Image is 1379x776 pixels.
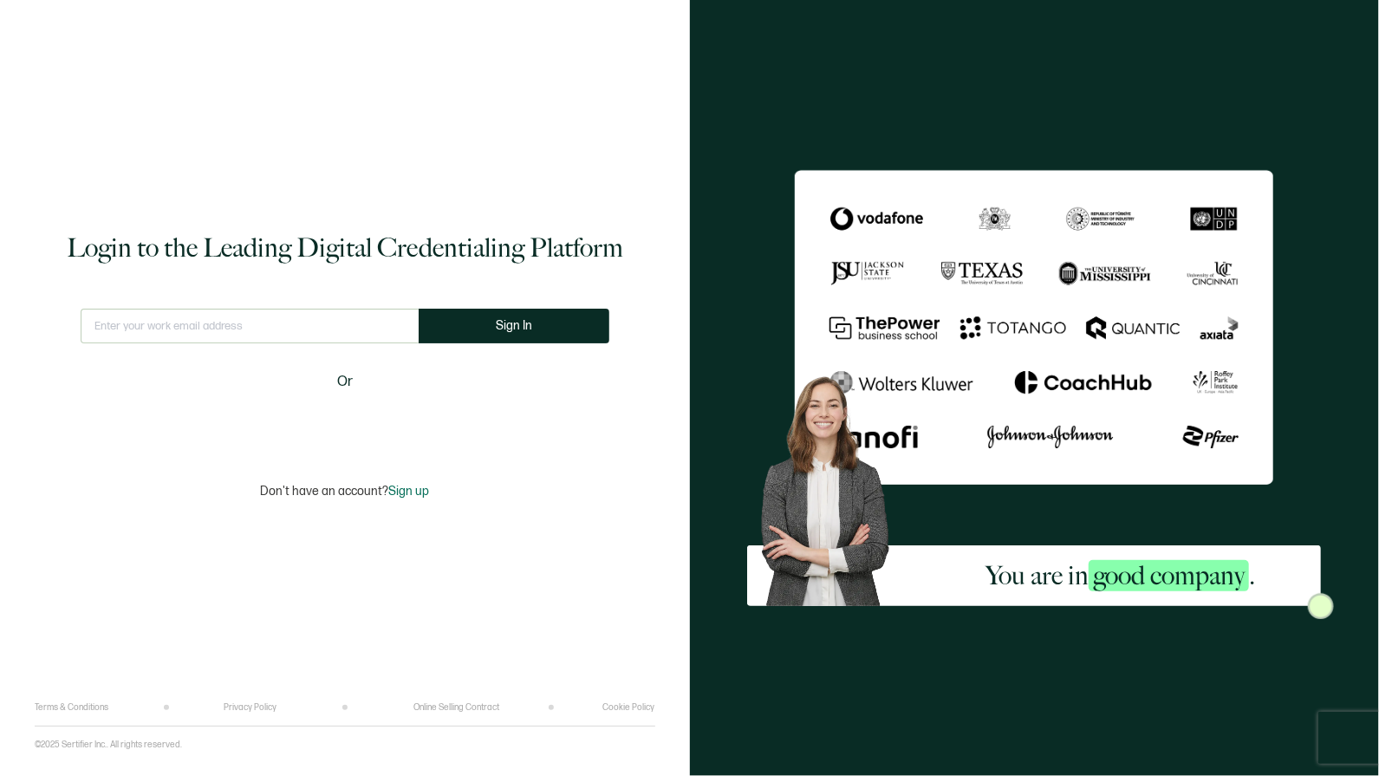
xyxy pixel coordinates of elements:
span: good company [1089,560,1249,591]
iframe: Sign in with Google Button [237,404,453,442]
button: Sign In [419,309,609,343]
a: Privacy Policy [224,702,277,713]
span: Sign In [496,319,532,332]
span: Sign up [388,484,429,499]
a: Cookie Policy [603,702,655,713]
h2: You are in . [985,558,1255,593]
img: Sertifier Login [1308,593,1334,619]
h1: Login to the Leading Digital Credentialing Platform [67,231,623,265]
p: ©2025 Sertifier Inc.. All rights reserved. [35,740,182,750]
img: Sertifier Login - You are in <span class="strong-h">good company</span>. Hero [747,365,920,607]
p: Don't have an account? [260,484,429,499]
a: Online Selling Contract [413,702,499,713]
a: Terms & Conditions [35,702,108,713]
img: Sertifier Login - You are in <span class="strong-h">good company</span>. [795,170,1273,486]
span: Or [337,371,353,393]
input: Enter your work email address [81,309,419,343]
